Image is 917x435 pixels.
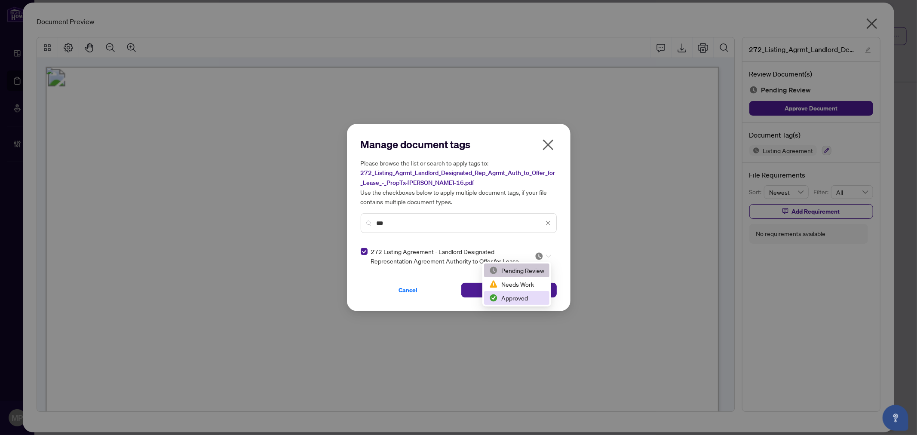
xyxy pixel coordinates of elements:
[489,294,498,302] img: status
[484,263,549,277] div: Pending Review
[361,283,456,297] button: Cancel
[484,291,549,305] div: Approved
[489,293,544,303] div: Approved
[489,279,544,289] div: Needs Work
[545,220,551,226] span: close
[535,252,551,260] span: Pending Review
[484,277,549,291] div: Needs Work
[361,138,557,151] h2: Manage document tags
[541,138,555,152] span: close
[361,169,555,187] span: 272_Listing_Agrmt_Landlord_Designated_Rep_Agrmt_Auth_to_Offer_for_Lease_-_PropTx-[PERSON_NAME]-16...
[399,283,418,297] span: Cancel
[489,266,544,275] div: Pending Review
[535,252,543,260] img: status
[361,158,557,206] h5: Please browse the list or search to apply tags to: Use the checkboxes below to apply multiple doc...
[371,247,524,266] span: 272 Listing Agreement - Landlord Designated Representation Agreement Authority to Offer for Lease
[461,283,557,297] button: Save
[489,266,498,275] img: status
[489,280,498,288] img: status
[883,405,908,431] button: Open asap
